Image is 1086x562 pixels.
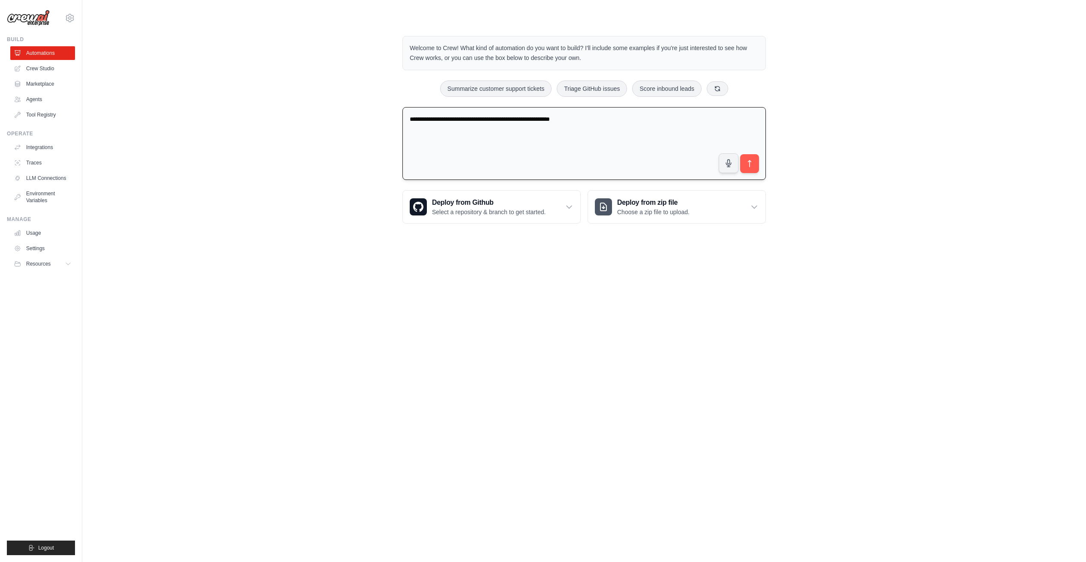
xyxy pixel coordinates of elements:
button: Triage GitHub issues [557,81,627,97]
a: Integrations [10,140,75,154]
a: Agents [10,93,75,106]
div: Manage [7,216,75,223]
span: Resources [26,260,51,267]
a: Usage [10,226,75,240]
button: Score inbound leads [632,81,702,97]
p: Welcome to Crew! What kind of automation do you want to build? I'll include some examples if you'... [410,43,759,63]
a: Automations [10,46,75,60]
h3: Deploy from Github [432,197,546,208]
a: Tool Registry [10,108,75,122]
img: Logo [7,10,50,26]
button: Logout [7,541,75,555]
p: Choose a zip file to upload. [617,208,690,216]
iframe: Chat Widget [1043,521,1086,562]
a: Marketplace [10,77,75,91]
div: Build [7,36,75,43]
button: Summarize customer support tickets [440,81,552,97]
div: Operate [7,130,75,137]
button: Resources [10,257,75,271]
a: Crew Studio [10,62,75,75]
h3: Deploy from zip file [617,197,690,208]
a: LLM Connections [10,171,75,185]
a: Settings [10,242,75,255]
a: Traces [10,156,75,170]
p: Select a repository & branch to get started. [432,208,546,216]
a: Environment Variables [10,187,75,207]
span: Logout [38,544,54,551]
